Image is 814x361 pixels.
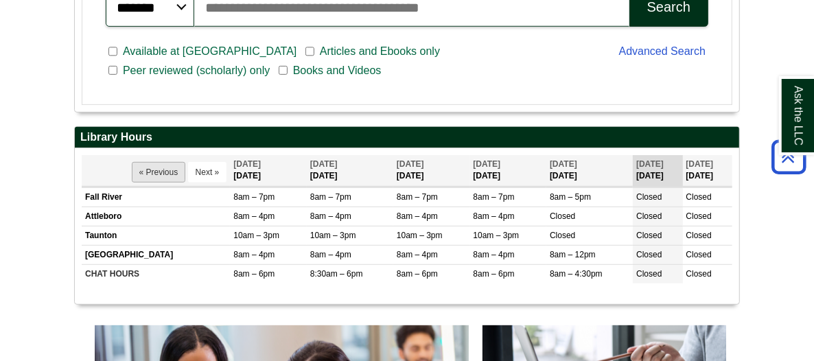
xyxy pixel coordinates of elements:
[233,192,275,202] span: 8am – 7pm
[546,155,633,186] th: [DATE]
[474,192,515,202] span: 8am – 7pm
[474,250,515,259] span: 8am – 4pm
[619,45,706,57] a: Advanced Search
[636,192,662,202] span: Closed
[310,269,363,279] span: 8:30am – 6pm
[474,231,520,240] span: 10am – 3pm
[636,250,662,259] span: Closed
[310,192,351,202] span: 8am – 7pm
[82,265,230,284] td: CHAT HOURS
[310,231,356,240] span: 10am – 3pm
[310,250,351,259] span: 8am – 4pm
[550,250,596,259] span: 8am – 12pm
[230,155,307,186] th: [DATE]
[470,155,547,186] th: [DATE]
[686,250,712,259] span: Closed
[686,231,712,240] span: Closed
[550,269,603,279] span: 8am – 4:30pm
[75,127,739,148] h2: Library Hours
[550,231,575,240] span: Closed
[288,62,387,79] span: Books and Videos
[474,159,501,169] span: [DATE]
[633,155,682,186] th: [DATE]
[550,159,577,169] span: [DATE]
[108,65,117,77] input: Peer reviewed (scholarly) only
[117,43,302,60] span: Available at [GEOGRAPHIC_DATA]
[550,192,591,202] span: 8am – 5pm
[397,231,443,240] span: 10am – 3pm
[636,211,662,221] span: Closed
[82,207,230,226] td: Attleboro
[310,159,338,169] span: [DATE]
[233,211,275,221] span: 8am – 4pm
[132,162,186,183] button: « Previous
[686,159,714,169] span: [DATE]
[686,269,712,279] span: Closed
[307,155,393,186] th: [DATE]
[117,62,275,79] span: Peer reviewed (scholarly) only
[305,45,314,58] input: Articles and Ebooks only
[233,231,279,240] span: 10am – 3pm
[550,211,575,221] span: Closed
[636,159,664,169] span: [DATE]
[82,226,230,245] td: Taunton
[233,250,275,259] span: 8am – 4pm
[233,159,261,169] span: [DATE]
[279,65,288,77] input: Books and Videos
[397,192,438,202] span: 8am – 7pm
[686,211,712,221] span: Closed
[397,211,438,221] span: 8am – 4pm
[82,246,230,265] td: [GEOGRAPHIC_DATA]
[393,155,470,186] th: [DATE]
[474,211,515,221] span: 8am – 4pm
[636,231,662,240] span: Closed
[686,192,712,202] span: Closed
[233,269,275,279] span: 8am – 6pm
[82,187,230,207] td: Fall River
[397,269,438,279] span: 8am – 6pm
[108,45,117,58] input: Available at [GEOGRAPHIC_DATA]
[188,162,227,183] button: Next »
[474,269,515,279] span: 8am – 6pm
[310,211,351,221] span: 8am – 4pm
[397,159,424,169] span: [DATE]
[314,43,445,60] span: Articles and Ebooks only
[683,155,732,186] th: [DATE]
[636,269,662,279] span: Closed
[767,148,811,166] a: Back to Top
[397,250,438,259] span: 8am – 4pm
